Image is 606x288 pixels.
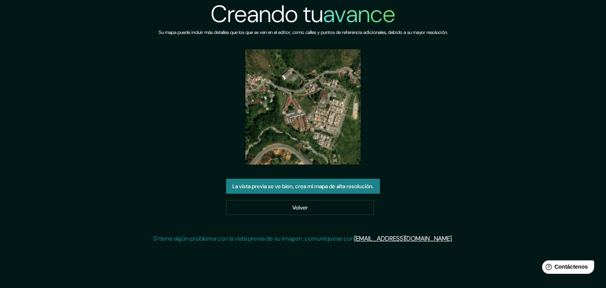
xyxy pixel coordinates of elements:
font: Si tiene algún problema con la vista previa de su imagen, comuníquese con [153,234,354,243]
a: Volver [226,200,374,215]
button: La vista previa se ve bien, crea mi mapa de alta resolución. [226,179,380,194]
font: Volver [292,204,308,211]
iframe: Lanzador de widgets de ayuda [536,257,597,279]
font: La vista previa se ve bien, crea mi mapa de alta resolución. [232,183,374,190]
a: [EMAIL_ADDRESS][DOMAIN_NAME] [354,234,452,243]
img: vista previa del mapa creado [245,49,361,165]
font: . [452,234,453,243]
font: Su mapa puede incluir más detalles que los que se ven en el editor, como calles y puntos de refer... [159,29,448,36]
